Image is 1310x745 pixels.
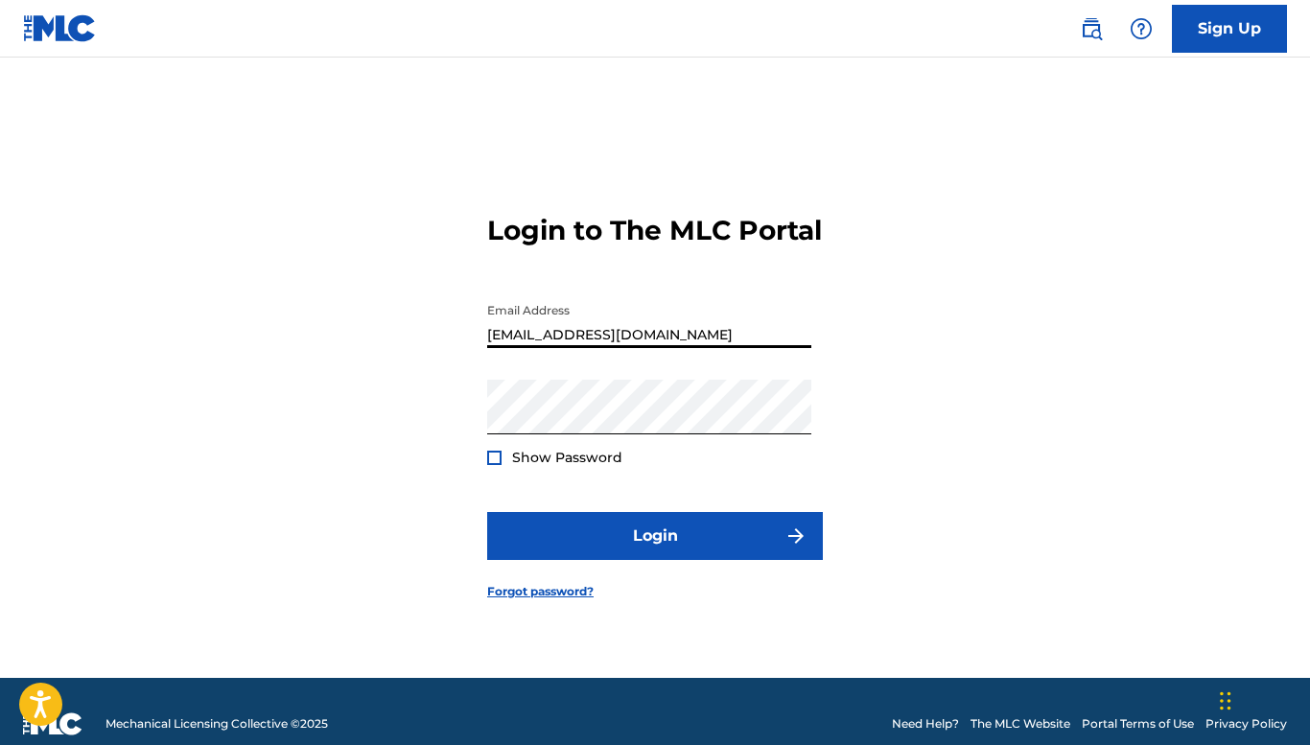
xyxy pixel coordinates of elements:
[23,14,97,42] img: MLC Logo
[1205,715,1287,733] a: Privacy Policy
[892,715,959,733] a: Need Help?
[487,512,823,560] button: Login
[487,214,822,247] h3: Login to The MLC Portal
[971,715,1070,733] a: The MLC Website
[1220,672,1231,730] div: Drag
[1172,5,1287,53] a: Sign Up
[1072,10,1111,48] a: Public Search
[784,524,807,547] img: f7272a7cc735f4ea7f67.svg
[1080,17,1103,40] img: search
[487,583,594,600] a: Forgot password?
[105,715,328,733] span: Mechanical Licensing Collective © 2025
[1122,10,1160,48] div: Help
[1214,653,1310,745] iframe: Chat Widget
[512,449,622,466] span: Show Password
[1130,17,1153,40] img: help
[23,712,82,735] img: logo
[1082,715,1194,733] a: Portal Terms of Use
